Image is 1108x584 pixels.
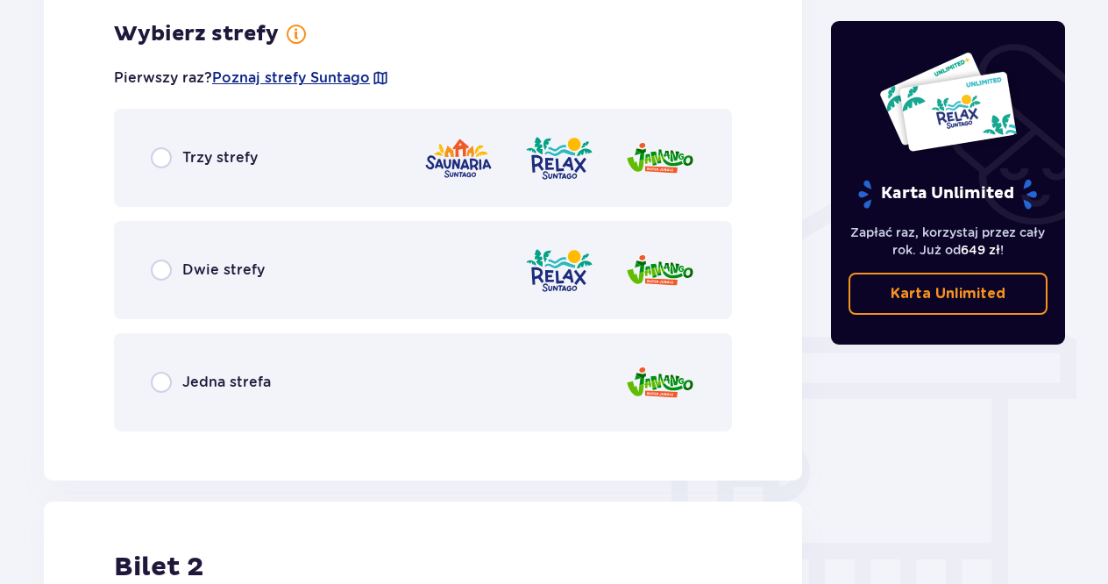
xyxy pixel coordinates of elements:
[524,133,594,183] img: Relax
[625,246,695,296] img: Jamango
[114,21,279,47] h3: Wybierz strefy
[849,273,1048,315] a: Karta Unlimited
[524,246,594,296] img: Relax
[423,133,494,183] img: Saunaria
[891,284,1005,303] p: Karta Unlimited
[114,68,389,88] p: Pierwszy raz?
[878,51,1018,153] img: Dwie karty całoroczne do Suntago z napisem 'UNLIMITED RELAX', na białym tle z tropikalnymi liśćmi...
[856,179,1039,210] p: Karta Unlimited
[182,373,271,392] span: Jedna strefa
[114,551,203,584] h2: Bilet 2
[182,260,265,280] span: Dwie strefy
[849,224,1048,259] p: Zapłać raz, korzystaj przez cały rok. Już od !
[625,133,695,183] img: Jamango
[961,243,1000,257] span: 649 zł
[625,358,695,408] img: Jamango
[212,68,370,88] a: Poznaj strefy Suntago
[182,148,258,167] span: Trzy strefy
